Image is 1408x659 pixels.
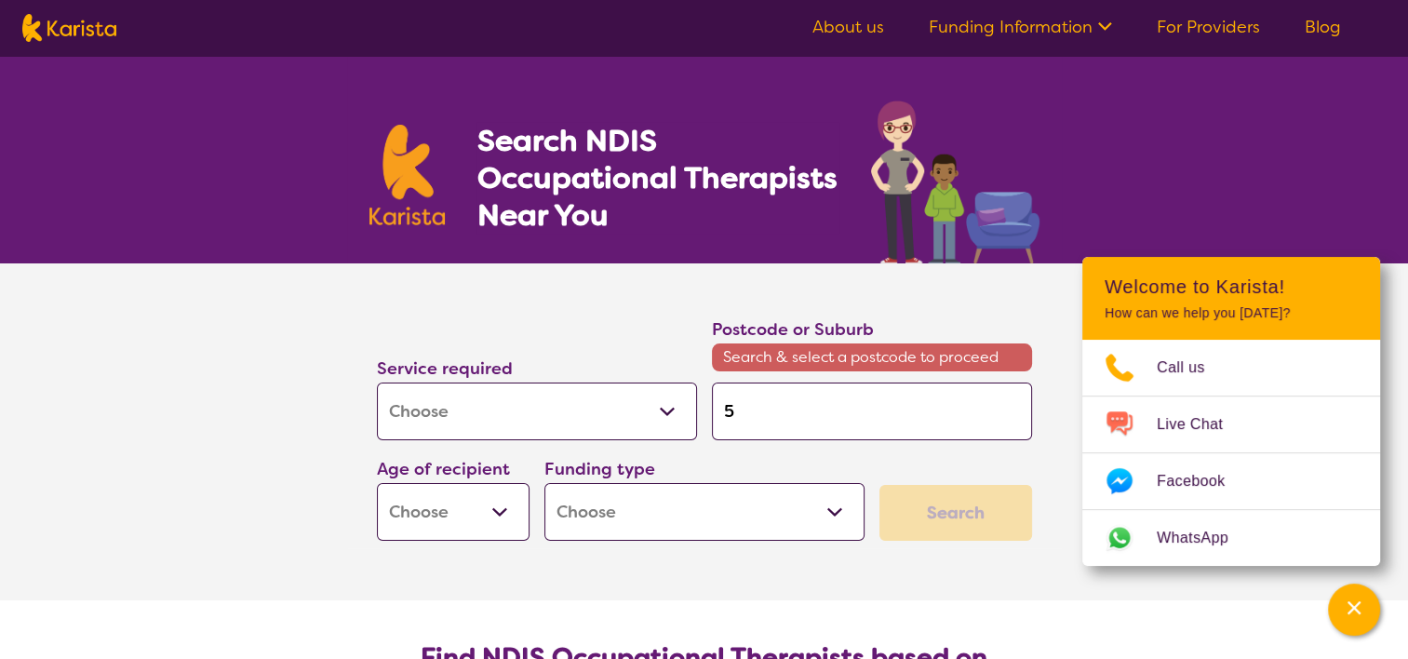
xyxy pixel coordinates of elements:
[1082,257,1380,566] div: Channel Menu
[1157,524,1251,552] span: WhatsApp
[712,343,1032,371] span: Search & select a postcode to proceed
[1105,305,1358,321] p: How can we help you [DATE]?
[369,125,446,225] img: Karista logo
[1082,510,1380,566] a: Web link opens in a new tab.
[544,458,655,480] label: Funding type
[1305,16,1341,38] a: Blog
[712,318,874,341] label: Postcode or Suburb
[377,458,510,480] label: Age of recipient
[712,383,1032,440] input: Type
[476,122,838,234] h1: Search NDIS Occupational Therapists Near You
[1157,410,1245,438] span: Live Chat
[1082,340,1380,566] ul: Choose channel
[871,101,1039,263] img: occupational-therapy
[1157,467,1247,495] span: Facebook
[1157,16,1260,38] a: For Providers
[812,16,884,38] a: About us
[377,357,513,380] label: Service required
[1157,354,1227,382] span: Call us
[22,14,116,42] img: Karista logo
[1328,584,1380,636] button: Channel Menu
[1105,276,1358,298] h2: Welcome to Karista!
[929,16,1112,38] a: Funding Information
